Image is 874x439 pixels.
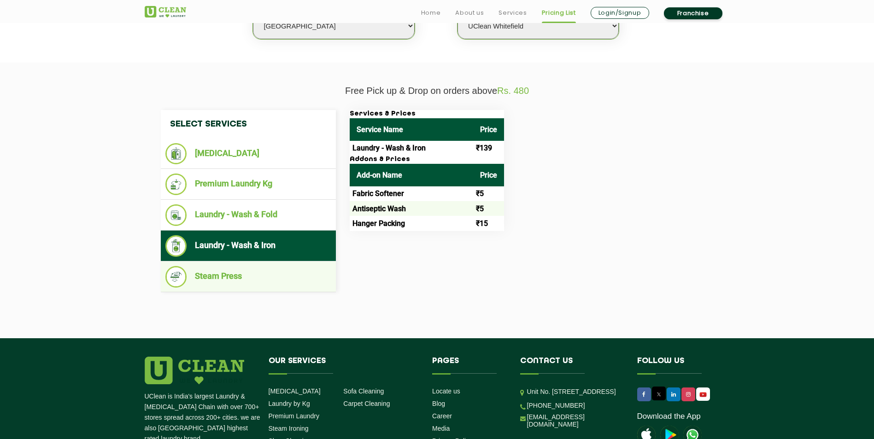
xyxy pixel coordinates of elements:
img: Dry Cleaning [165,143,187,164]
td: Fabric Softener [350,186,473,201]
img: logo.png [145,357,244,384]
li: Laundry - Wash & Iron [165,235,331,257]
th: Price [473,164,504,186]
h3: Addons & Prices [350,156,504,164]
a: Download the App [637,412,701,421]
a: Career [432,412,452,420]
p: Free Pick up & Drop on orders above [145,86,730,96]
td: ₹139 [473,141,504,156]
a: Locate us [432,387,460,395]
img: Laundry - Wash & Fold [165,204,187,226]
span: Rs. 480 [497,86,529,96]
a: Services [499,7,527,18]
a: Sofa Cleaning [343,387,384,395]
li: Steam Press [165,266,331,288]
a: [MEDICAL_DATA] [269,387,321,395]
a: Login/Signup [591,7,649,19]
a: Franchise [664,7,722,19]
h4: Contact us [520,357,623,374]
h4: Our Services [269,357,419,374]
a: Media [432,425,450,432]
h4: Pages [432,357,506,374]
td: Antiseptic Wash [350,201,473,216]
h4: Follow us [637,357,718,374]
a: [PHONE_NUMBER] [527,402,585,409]
td: Hanger Packing [350,216,473,231]
td: ₹5 [473,201,504,216]
img: Premium Laundry Kg [165,173,187,195]
td: ₹15 [473,216,504,231]
td: Laundry - Wash & Iron [350,141,473,156]
li: [MEDICAL_DATA] [165,143,331,164]
a: [EMAIL_ADDRESS][DOMAIN_NAME] [527,413,623,428]
a: About us [455,7,484,18]
p: Unit No. [STREET_ADDRESS] [527,387,623,397]
li: Premium Laundry Kg [165,173,331,195]
th: Add-on Name [350,164,473,186]
a: Pricing List [542,7,576,18]
a: Steam Ironing [269,425,309,432]
a: Laundry by Kg [269,400,310,407]
h4: Select Services [161,110,336,139]
th: Service Name [350,118,473,141]
td: ₹5 [473,186,504,201]
a: Carpet Cleaning [343,400,390,407]
img: UClean Laundry and Dry Cleaning [145,6,186,17]
img: UClean Laundry and Dry Cleaning [697,390,709,399]
a: Home [421,7,441,18]
h3: Services & Prices [350,110,504,118]
li: Laundry - Wash & Fold [165,204,331,226]
th: Price [473,118,504,141]
a: Blog [432,400,445,407]
img: Laundry - Wash & Iron [165,235,187,257]
img: Steam Press [165,266,187,288]
a: Premium Laundry [269,412,320,420]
